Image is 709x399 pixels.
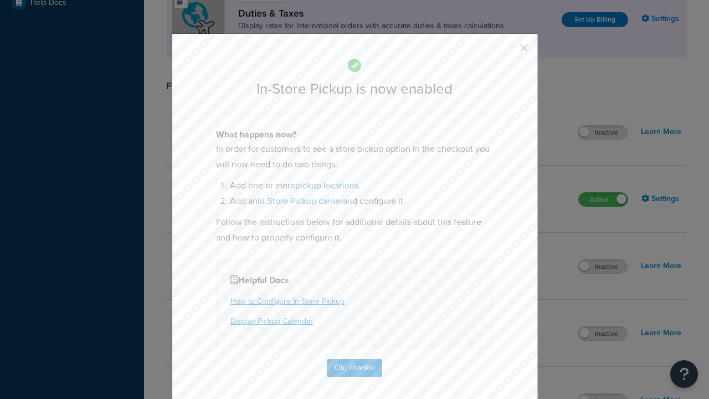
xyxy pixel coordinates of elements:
li: Add one or more . [230,178,493,193]
li: Add an and configure it. [230,193,493,209]
a: In-Store Pickup carrier [258,195,343,207]
button: Ok, Thanks! [327,359,382,377]
h2: In-Store Pickup is now enabled [216,81,493,97]
p: Follow the instructions below for additional details about this feature and how to properly confi... [216,214,493,245]
a: pickup locations [295,179,358,192]
p: In order for customers to see a store pickup option in the checkout you will now need to do two t... [216,141,493,172]
h4: Helpful Docs [230,274,479,287]
a: Display Pickup Calendar [230,315,313,327]
a: How to Configure In-Store Pickup [230,295,345,307]
h4: What happens now? [216,128,493,141]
